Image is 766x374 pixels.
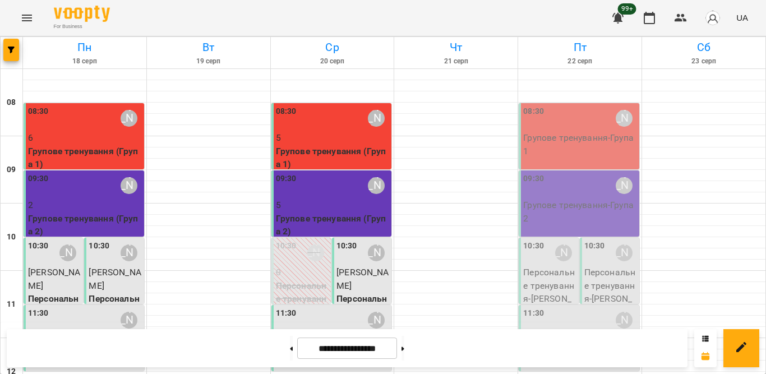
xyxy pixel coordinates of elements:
[149,39,269,56] h6: Вт
[276,145,390,171] p: Групове тренування (Група 1)
[13,4,40,31] button: Menu
[276,240,297,252] label: 10:30
[89,240,109,252] label: 10:30
[618,3,636,15] span: 99+
[732,7,753,28] button: UA
[54,6,110,22] img: Voopty Logo
[276,198,390,212] p: 5
[307,244,324,261] div: Тетяна Орешко-Кушнір
[368,312,385,329] div: Тетяна Орешко-Кушнір
[336,240,357,252] label: 10:30
[7,96,16,109] h6: 08
[520,56,640,67] h6: 22 серп
[368,244,385,261] div: Тетяна Орешко-Кушнір
[336,267,389,291] span: [PERSON_NAME]
[523,173,544,185] label: 09:30
[523,105,544,118] label: 08:30
[584,240,605,252] label: 10:30
[520,39,640,56] h6: Пт
[25,39,145,56] h6: Пн
[59,244,76,261] div: Тетяна Орешко-Кушнір
[25,56,145,67] h6: 18 серп
[7,298,16,311] h6: 11
[121,177,137,194] div: Тетяна Орешко-Кушнір
[28,198,142,212] p: 2
[523,198,637,225] p: Групове тренування - Група 2
[89,267,141,291] span: [PERSON_NAME]
[736,12,748,24] span: UA
[28,145,142,171] p: Групове тренування (Група 1)
[28,267,80,291] span: [PERSON_NAME]
[616,244,633,261] div: Тетяна Орешко-Кушнір
[276,266,329,279] p: 0
[7,231,16,243] h6: 10
[273,56,393,67] h6: 20 серп
[28,173,49,185] label: 09:30
[276,212,390,238] p: Групове тренування (Група 2)
[336,292,389,332] p: Персональне тренування
[368,110,385,127] div: Тетяна Орешко-Кушнір
[89,292,141,332] p: Персональне тренування
[273,39,393,56] h6: Ср
[523,266,576,318] p: Персональне тренування - [PERSON_NAME]
[276,279,329,332] p: Персональне тренування ([PERSON_NAME])
[523,307,544,320] label: 11:30
[276,307,297,320] label: 11:30
[644,39,764,56] h6: Сб
[396,39,516,56] h6: Чт
[121,312,137,329] div: Тетяна Орешко-Кушнір
[705,10,721,26] img: avatar_s.png
[54,23,110,30] span: For Business
[555,244,572,261] div: Тетяна Орешко-Кушнір
[28,292,81,332] p: Персональне тренування
[616,110,633,127] div: Тетяна Орешко-Кушнір
[584,266,637,318] p: Персональне тренування - [PERSON_NAME]
[523,240,544,252] label: 10:30
[644,56,764,67] h6: 23 серп
[7,164,16,176] h6: 09
[149,56,269,67] h6: 19 серп
[121,110,137,127] div: Тетяна Орешко-Кушнір
[28,131,142,145] p: 6
[28,307,49,320] label: 11:30
[28,240,49,252] label: 10:30
[28,212,142,238] p: Групове тренування (Група 2)
[28,105,49,118] label: 08:30
[276,131,390,145] p: 5
[396,56,516,67] h6: 21 серп
[368,177,385,194] div: Тетяна Орешко-Кушнір
[276,173,297,185] label: 09:30
[121,244,137,261] div: Тетяна Орешко-Кушнір
[523,131,637,158] p: Групове тренування - Група 1
[616,177,633,194] div: Тетяна Орешко-Кушнір
[616,312,633,329] div: Тетяна Орешко-Кушнір
[276,105,297,118] label: 08:30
